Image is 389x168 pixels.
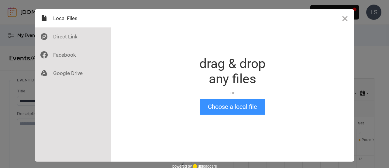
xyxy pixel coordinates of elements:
div: Facebook [35,46,111,64]
button: Close [336,9,354,27]
div: Local Files [35,9,111,27]
button: Choose a local file [200,99,265,115]
div: Direct Link [35,27,111,46]
div: drag & drop any files [199,56,266,87]
div: Google Drive [35,64,111,82]
div: or [199,90,266,96]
